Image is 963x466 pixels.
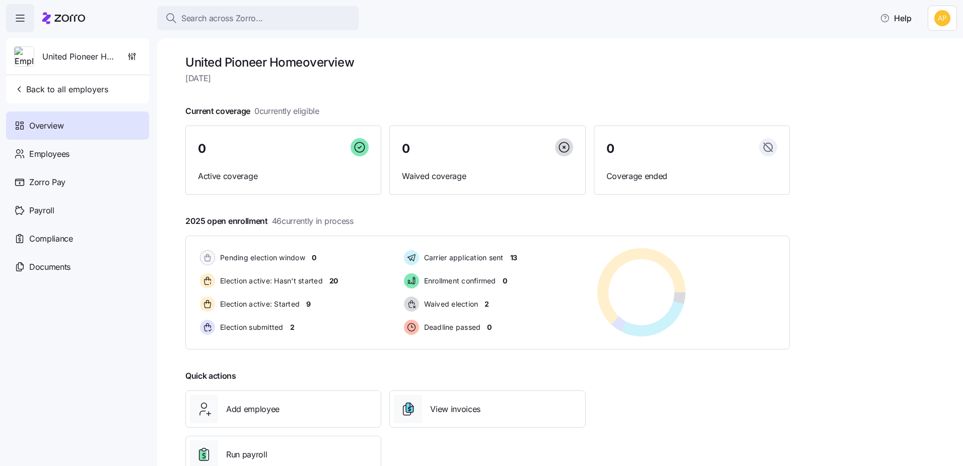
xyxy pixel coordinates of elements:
[29,148,70,160] span: Employees
[254,105,319,118] span: 0 currently eligible
[217,276,323,286] span: Election active: Hasn't started
[185,72,790,85] span: [DATE]
[402,170,573,183] span: Waived coverage
[226,448,267,461] span: Run payroll
[421,299,478,309] span: Waived election
[42,50,115,63] span: United Pioneer Home
[198,170,369,183] span: Active coverage
[29,232,73,245] span: Compliance
[185,370,236,382] span: Quick actions
[421,276,496,286] span: Enrollment confirmed
[6,168,149,196] a: Zorro Pay
[181,12,263,25] span: Search across Zorro...
[503,276,507,286] span: 0
[29,120,63,132] span: Overview
[312,253,316,263] span: 0
[217,299,300,309] span: Election active: Started
[29,261,71,273] span: Documents
[6,253,149,281] a: Documents
[6,196,149,224] a: Payroll
[29,176,65,189] span: Zorro Pay
[421,322,481,332] span: Deadline passed
[217,253,305,263] span: Pending election window
[6,140,149,168] a: Employees
[306,299,311,309] span: 9
[157,6,359,30] button: Search across Zorro...
[606,170,777,183] span: Coverage ended
[6,111,149,140] a: Overview
[29,204,54,217] span: Payroll
[872,8,920,28] button: Help
[226,403,280,416] span: Add employee
[272,215,354,227] span: 46 currently in process
[487,322,492,332] span: 0
[185,105,319,118] span: Current coverage
[198,143,206,155] span: 0
[10,79,112,99] button: Back to all employers
[402,143,410,155] span: 0
[185,54,790,70] h1: United Pioneer Home overview
[15,47,34,67] img: Employer logo
[6,224,149,253] a: Compliance
[290,322,295,332] span: 2
[329,276,338,286] span: 20
[510,253,517,263] span: 13
[880,12,912,24] span: Help
[934,10,950,26] img: 0cde023fa4344edf39c6fb2771ee5dcf
[430,403,480,416] span: View invoices
[185,215,354,227] span: 2025 open enrollment
[217,322,284,332] span: Election submitted
[421,253,504,263] span: Carrier application sent
[606,143,614,155] span: 0
[14,83,108,95] span: Back to all employers
[485,299,489,309] span: 2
